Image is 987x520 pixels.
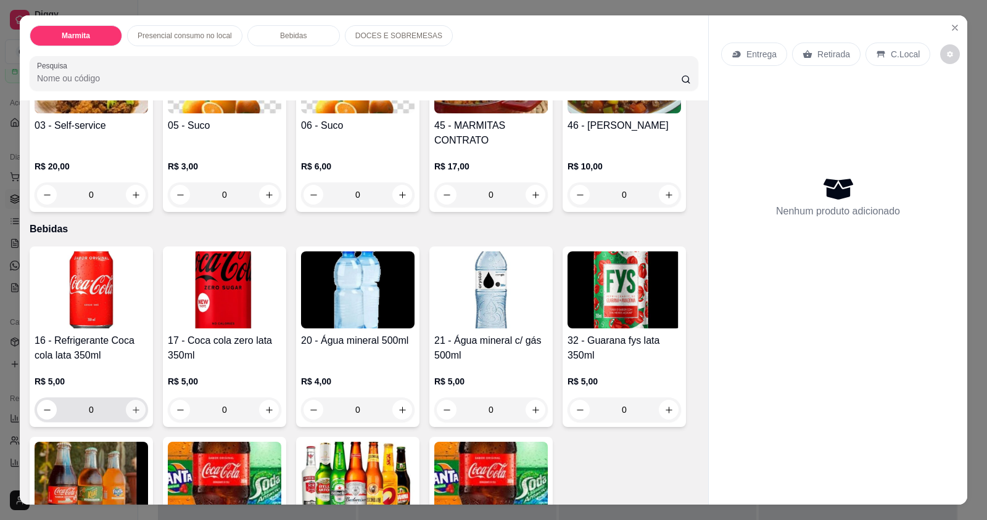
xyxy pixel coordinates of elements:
[37,400,57,420] button: decrease-product-quantity
[301,251,415,328] img: product-image
[434,160,548,173] p: R$ 17,00
[304,400,323,420] button: decrease-product-quantity
[170,185,190,205] button: decrease-product-quantity
[392,185,412,205] button: increase-product-quantity
[301,118,415,133] h4: 06 - Suco
[746,48,777,60] p: Entrega
[434,442,548,519] img: product-image
[940,44,960,64] button: decrease-product-quantity
[659,185,679,205] button: increase-product-quantity
[35,375,148,388] p: R$ 5,00
[280,31,307,41] p: Bebidas
[126,185,146,205] button: increase-product-quantity
[35,160,148,173] p: R$ 20,00
[301,333,415,348] h4: 20 - Água mineral 500ml
[259,185,279,205] button: increase-product-quantity
[138,31,232,41] p: Presencial consumo no local
[392,400,412,420] button: increase-product-quantity
[30,222,698,237] p: Bebidas
[168,160,281,173] p: R$ 3,00
[659,400,679,420] button: increase-product-quantity
[434,118,548,148] h4: 45 - MARMITAS CONTRATO
[35,118,148,133] h4: 03 - Self-service
[304,185,323,205] button: decrease-product-quantity
[168,442,281,519] img: product-image
[568,375,681,388] p: R$ 5,00
[301,160,415,173] p: R$ 6,00
[37,72,681,84] input: Pesquisa
[35,333,148,363] h4: 16 - Refrigerante Coca cola lata 350ml
[568,333,681,363] h4: 32 - Guarana fys lata 350ml
[434,333,548,363] h4: 21 - Água mineral c/ gás 500ml
[35,442,148,519] img: product-image
[35,251,148,328] img: product-image
[891,48,920,60] p: C.Local
[168,118,281,133] h4: 05 - Suco
[570,185,590,205] button: decrease-product-quantity
[570,400,590,420] button: decrease-product-quantity
[817,48,850,60] p: Retirada
[526,185,545,205] button: increase-product-quantity
[170,400,190,420] button: decrease-product-quantity
[62,31,90,41] p: Marmita
[437,185,456,205] button: decrease-product-quantity
[168,375,281,388] p: R$ 5,00
[37,60,72,71] label: Pesquisa
[168,333,281,363] h4: 17 - Coca cola zero lata 350ml
[37,185,57,205] button: decrease-product-quantity
[776,204,900,219] p: Nenhum produto adicionado
[568,251,681,328] img: product-image
[434,251,548,328] img: product-image
[437,400,456,420] button: decrease-product-quantity
[301,442,415,519] img: product-image
[568,118,681,133] h4: 46 - [PERSON_NAME]
[259,400,279,420] button: increase-product-quantity
[945,18,965,38] button: Close
[434,375,548,388] p: R$ 5,00
[168,251,281,328] img: product-image
[126,400,146,420] button: increase-product-quantity
[526,400,545,420] button: increase-product-quantity
[568,160,681,173] p: R$ 10,00
[301,375,415,388] p: R$ 4,00
[355,31,442,41] p: DOCES E SOBREMESAS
